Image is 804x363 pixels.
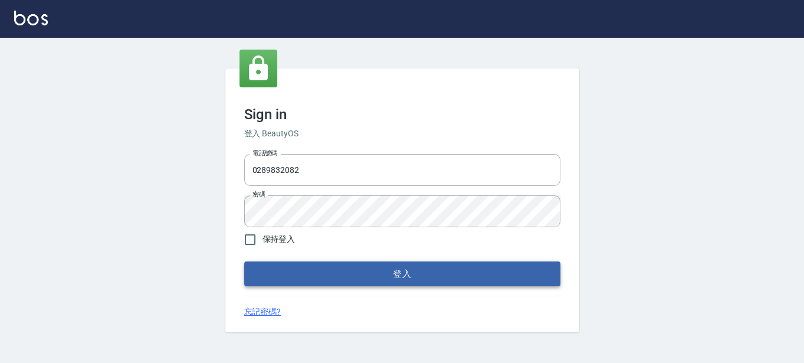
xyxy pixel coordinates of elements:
[244,106,560,123] h3: Sign in
[244,261,560,286] button: 登入
[244,306,281,318] a: 忘記密碼?
[252,190,265,199] label: 密碼
[14,11,48,25] img: Logo
[244,127,560,140] h6: 登入 BeautyOS
[252,149,277,158] label: 電話號碼
[262,233,296,246] span: 保持登入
